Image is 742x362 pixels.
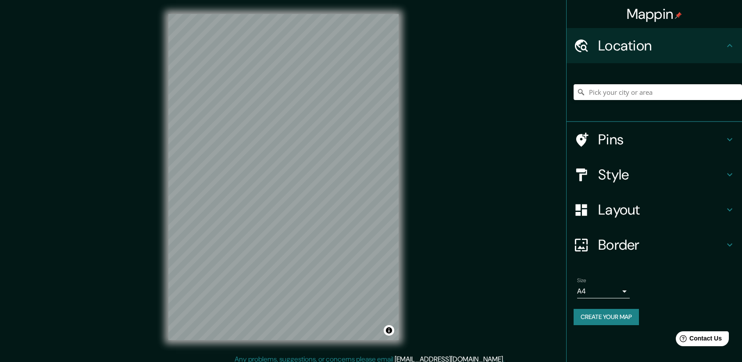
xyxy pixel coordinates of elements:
div: A4 [577,284,630,298]
h4: Mappin [627,5,682,23]
div: Location [567,28,742,63]
button: Create your map [574,309,639,325]
canvas: Map [168,14,399,340]
h4: Pins [598,131,724,148]
h4: Style [598,166,724,183]
h4: Layout [598,201,724,219]
input: Pick your city or area [574,84,742,100]
h4: Location [598,37,724,54]
h4: Border [598,236,724,254]
img: pin-icon.png [675,12,682,19]
div: Layout [567,192,742,227]
button: Toggle attribution [384,325,394,336]
div: Border [567,227,742,262]
label: Size [577,277,586,284]
iframe: Help widget launcher [664,328,732,352]
div: Style [567,157,742,192]
div: Pins [567,122,742,157]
